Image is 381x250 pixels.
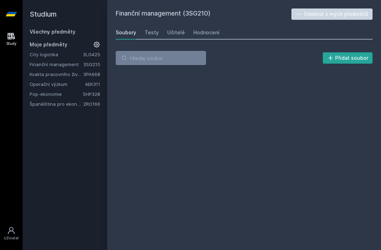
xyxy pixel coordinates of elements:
[30,100,83,107] a: Španělština pro ekonomy - středně pokročilá úroveň 2 (B1)
[116,29,136,36] div: Soubory
[193,25,219,40] a: Hodnocení
[85,81,100,87] a: 4EK311
[30,71,83,78] a: Kvalita pracovního života (anglicky)
[193,29,219,36] div: Hodnocení
[30,81,85,88] a: Operační výzkum
[116,51,206,65] input: Hledej soubor
[30,51,83,58] a: City logistika
[1,28,21,50] a: Study
[30,61,83,68] a: Finanční management
[323,52,373,64] button: Přidat soubor
[83,52,100,57] a: 3LG425
[83,62,100,67] a: 3SG210
[167,29,185,36] div: Učitelé
[116,25,136,40] a: Soubory
[30,41,67,48] span: Moje předměty
[291,8,373,20] button: Odebrat z mých předmětů
[30,91,83,98] a: Pop-ekonomie
[1,223,21,244] a: Uživatel
[116,8,291,20] h2: Finanční management (3SG210)
[30,29,75,35] a: Všechny předměty
[167,25,185,40] a: Učitelé
[6,41,17,46] div: Study
[145,25,159,40] a: Testy
[83,71,100,77] a: 3PA668
[145,29,159,36] div: Testy
[83,91,100,97] a: 5HP328
[4,236,19,241] div: Uživatel
[83,101,100,107] a: 2RO166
